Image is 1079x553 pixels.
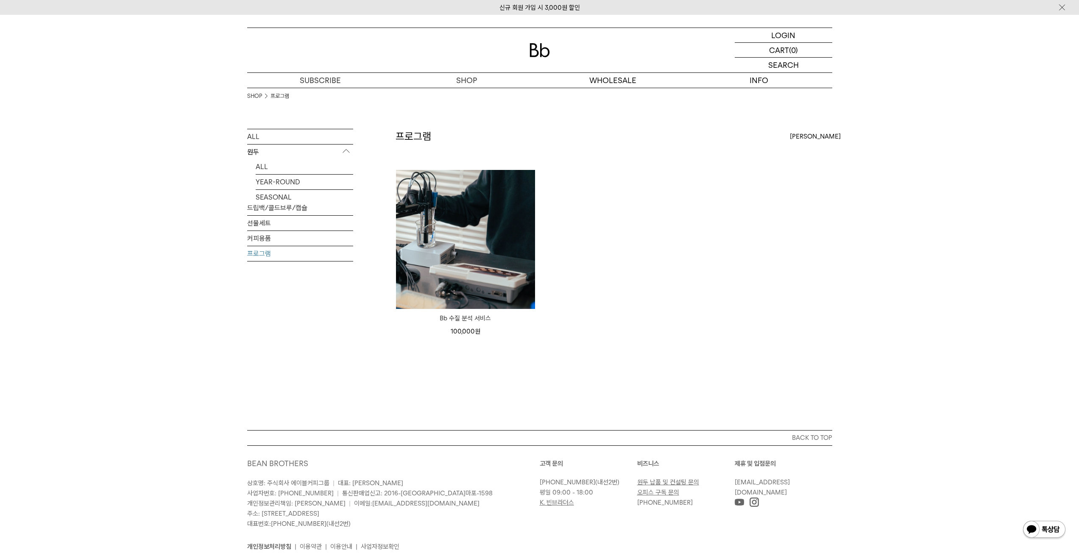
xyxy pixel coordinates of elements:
[735,43,832,58] a: CART (0)
[396,170,535,309] img: Bb 수질 분석 서비스
[271,520,326,528] a: [PHONE_NUMBER]
[300,543,322,550] a: 이용약관
[247,510,319,517] span: 주소: [STREET_ADDRESS]
[540,478,595,486] a: [PHONE_NUMBER]
[337,489,339,497] span: |
[342,489,493,497] span: 통신판매업신고: 2016-[GEOGRAPHIC_DATA]마포-1598
[247,231,353,246] a: 커피용품
[247,489,334,497] span: 사업자번호: [PHONE_NUMBER]
[247,92,262,100] a: SHOP
[637,459,735,469] p: 비즈니스
[735,459,832,469] p: 제휴 및 입점문의
[530,43,550,57] img: 로고
[396,313,535,323] a: Bb 수질 분석 서비스
[247,520,351,528] span: 대표번호: (내선2번)
[769,43,789,57] p: CART
[330,543,352,550] a: 이용안내
[247,459,308,468] a: BEAN BROTHERS
[790,131,841,142] span: [PERSON_NAME]
[247,543,291,550] a: 개인정보처리방침
[247,145,353,160] p: 원두
[247,129,353,144] a: ALL
[247,479,329,487] span: 상호명: 주식회사 에이블커피그룹
[338,479,403,487] span: 대표: [PERSON_NAME]
[247,430,832,445] button: BACK TO TOP
[354,500,480,507] span: 이메일:
[325,542,327,552] li: |
[393,73,540,88] a: SHOP
[475,328,480,335] span: 원
[499,4,580,11] a: 신규 회원 가입 시 3,000원 할인
[540,73,686,88] p: WHOLESALE
[637,478,699,486] a: 원두 납품 및 컨설팅 문의
[270,92,289,100] a: 프로그램
[1022,520,1066,540] img: 카카오톡 채널 1:1 채팅 버튼
[735,28,832,43] a: LOGIN
[771,28,795,42] p: LOGIN
[396,129,431,144] h2: 프로그램
[637,489,679,496] a: 오피스 구독 문의
[349,500,351,507] span: |
[247,246,353,261] a: 프로그램
[540,487,633,497] p: 평일 09:00 - 18:00
[333,479,335,487] span: |
[451,328,480,335] span: 100,000
[295,542,296,552] li: |
[540,499,574,506] a: K. 빈브라더스
[735,478,790,496] a: [EMAIL_ADDRESS][DOMAIN_NAME]
[372,500,480,507] a: [EMAIL_ADDRESS][DOMAIN_NAME]
[540,459,637,469] p: 고객 문의
[256,159,353,174] a: ALL
[361,543,399,550] a: 사업자정보확인
[768,58,799,72] p: SEARCH
[256,175,353,189] a: YEAR-ROUND
[247,500,346,507] span: 개인정보관리책임: [PERSON_NAME]
[356,542,357,552] li: |
[247,200,353,215] a: 드립백/콜드브루/캡슐
[247,216,353,231] a: 선물세트
[637,499,693,506] a: [PHONE_NUMBER]
[686,73,832,88] p: INFO
[540,477,633,487] p: (내선2번)
[256,190,353,205] a: SEASONAL
[789,43,798,57] p: (0)
[247,73,393,88] a: SUBSCRIBE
